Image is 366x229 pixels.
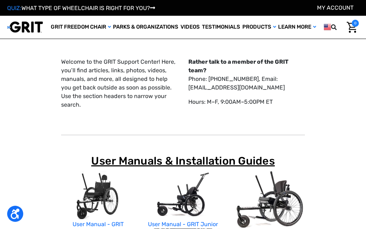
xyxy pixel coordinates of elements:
[188,58,288,74] strong: Rather talk to a member of the GRIT team?
[61,58,178,109] p: Welcome to the GRIT Support Center! Here, you’ll find articles, links, photos, videos, manuals, a...
[112,16,179,39] a: Parks & Organizations
[347,22,357,33] img: Cart
[148,221,218,228] a: User Manual - GRIT Junior
[201,16,241,39] a: Testimonials
[277,16,317,39] a: Learn More
[317,4,353,11] a: Account
[50,16,112,39] a: GRIT Freedom Chair
[324,23,331,31] img: us.png
[7,5,21,11] span: QUIZ:
[188,98,305,106] p: Hours: M–F, 9:00AM–5:00PM ET
[345,20,359,35] a: Cart with 0 items
[352,20,359,27] span: 0
[7,5,155,11] a: QUIZ:WHAT TYPE OF WHEELCHAIR IS RIGHT FOR YOU?
[341,20,345,35] input: Search
[179,16,201,39] a: Videos
[91,155,275,167] span: User Manuals & Installation Guides
[188,58,305,92] p: Phone: [PHONE_NUMBER], Email: [EMAIL_ADDRESS][DOMAIN_NAME]
[241,16,277,39] a: Products
[7,21,43,33] img: GRIT All-Terrain Wheelchair and Mobility Equipment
